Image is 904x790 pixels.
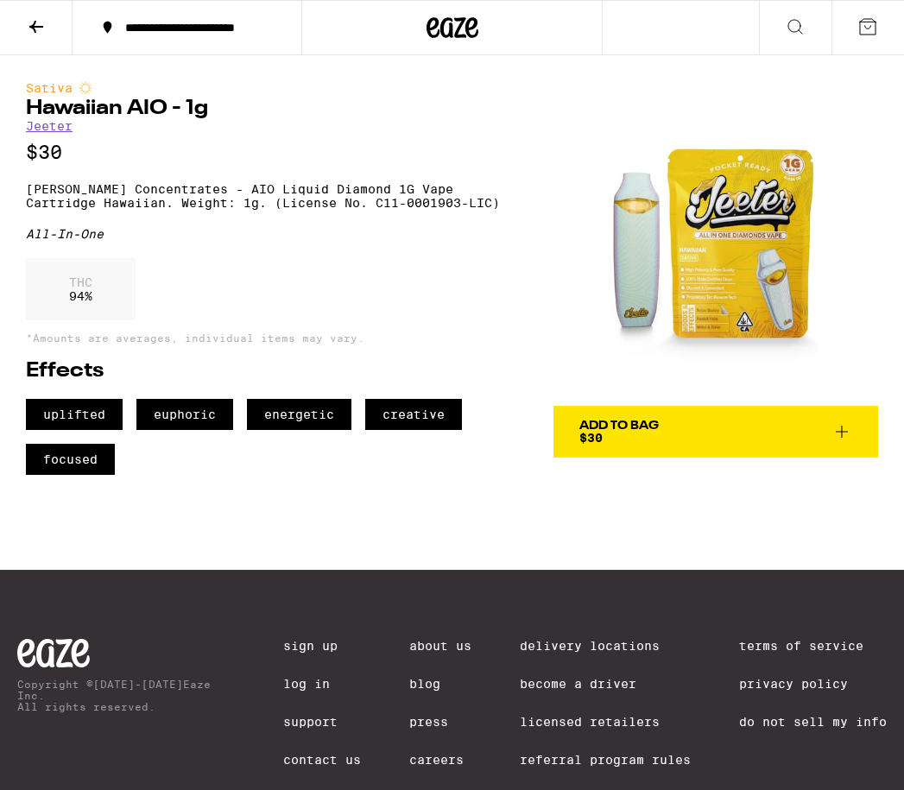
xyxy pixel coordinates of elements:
[520,677,691,691] a: Become a Driver
[26,444,115,475] span: focused
[247,399,351,430] span: energetic
[69,275,92,289] p: THC
[17,679,235,712] p: Copyright © [DATE]-[DATE] Eaze Inc. All rights reserved.
[739,639,887,653] a: Terms of Service
[579,420,659,432] div: Add To Bag
[136,399,233,430] span: euphoric
[409,677,471,691] a: Blog
[553,406,878,458] button: Add To Bag$30
[283,715,361,729] a: Support
[520,753,691,767] a: Referral Program Rules
[739,677,887,691] a: Privacy Policy
[283,639,361,653] a: Sign Up
[409,639,471,653] a: About Us
[520,639,691,653] a: Delivery Locations
[409,715,471,729] a: Press
[553,81,878,406] img: Jeeter - Hawaiian AIO - 1g
[26,142,510,163] p: $30
[26,332,510,344] p: *Amounts are averages, individual items may vary.
[283,753,361,767] a: Contact Us
[283,677,361,691] a: Log In
[79,81,92,95] img: sativaColor.svg
[26,361,510,382] h2: Effects
[579,431,603,445] span: $30
[520,715,691,729] a: Licensed Retailers
[365,399,462,430] span: creative
[26,227,510,241] div: All-In-One
[26,119,73,133] a: Jeeter
[26,182,510,210] p: [PERSON_NAME] Concentrates - AIO Liquid Diamond 1G Vape Cartridge Hawaiian. Weight: 1g. (License ...
[26,399,123,430] span: uplifted
[26,98,510,119] h1: Hawaiian AIO - 1g
[739,715,887,729] a: Do Not Sell My Info
[26,258,136,320] div: 94 %
[409,753,471,767] a: Careers
[26,81,510,95] div: Sativa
